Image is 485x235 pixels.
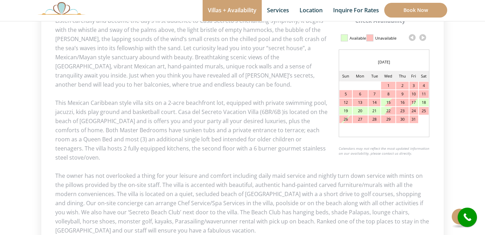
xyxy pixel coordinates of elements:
[419,71,429,81] td: Sat
[409,107,418,115] div: 24
[419,99,429,106] div: 18
[368,71,381,81] td: Tue
[409,90,418,98] div: 10
[381,115,395,123] div: 29
[339,107,352,115] div: 19
[353,107,368,115] div: 20
[409,99,418,106] div: 17
[409,115,418,123] div: 31
[396,90,409,98] div: 9
[368,115,380,123] div: 28
[419,107,429,115] div: 25
[353,90,368,98] div: 6
[458,208,477,227] a: call
[55,98,430,162] p: This Mexican Caribbean style villa sits on a 2-acre beachfront lot, equipped with private swimmin...
[396,115,409,123] div: 30
[381,107,395,115] div: 22
[384,3,447,18] a: Book Now
[353,115,368,123] div: 27
[368,99,380,106] div: 14
[419,82,429,89] div: 4
[409,82,418,89] div: 3
[368,107,380,115] div: 21
[409,71,418,81] td: Fri
[339,90,352,98] div: 5
[350,32,366,44] div: Available
[396,99,409,106] div: 16
[339,99,352,106] div: 12
[396,82,409,89] div: 2
[55,171,430,235] p: The owner has not overlooked a thing for your leisure and comfort including daily maid service an...
[339,115,352,123] div: 26
[381,82,395,89] div: 1
[352,71,368,81] td: Mon
[419,90,429,98] div: 11
[339,57,429,67] div: [DATE]
[368,90,380,98] div: 7
[381,71,396,81] td: Wed
[38,2,85,15] img: Awesome Logo
[396,107,409,115] div: 23
[375,32,396,44] div: Unavailable
[396,71,409,81] td: Thu
[381,99,395,106] div: 15
[339,71,352,81] td: Sun
[381,90,395,98] div: 8
[353,99,368,106] div: 13
[55,16,430,89] p: Listen carefully and become the day’s first audience to Casa Secreto’s enchanting symphony; it be...
[459,209,475,225] i: call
